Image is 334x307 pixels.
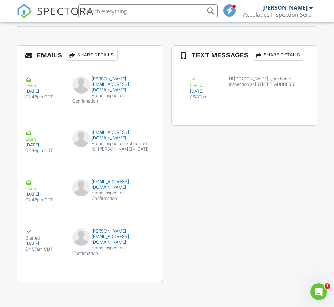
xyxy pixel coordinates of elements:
div: Sent At [190,76,221,89]
input: Search everything... [78,4,218,18]
div: [DATE] [25,241,64,247]
div: Started [25,228,64,241]
div: 06:30pm [190,94,221,100]
img: default-user-f0147aede5fd5fa78ca7ade42f37bd4542148d508eef1c3d3ea960f66861d68b.jpg [72,76,90,94]
a: Started [DATE] 04:57am CDT [PERSON_NAME][EMAIL_ADDRESS][DOMAIN_NAME] Home Inspection Confirmation [17,223,163,276]
div: [PERSON_NAME][EMAIL_ADDRESS][DOMAIN_NAME] [72,228,150,245]
div: Home Inspection Confirmation [72,93,150,104]
div: [DATE] [190,89,221,94]
div: 02:48pm CDT [25,148,64,153]
div: [PERSON_NAME][EMAIL_ADDRESS][DOMAIN_NAME] [72,76,150,93]
div: [DATE] [25,192,64,197]
div: Open [25,179,64,192]
div: Open [25,130,64,142]
div: Share Details [253,50,304,61]
span: SPECTORA [37,3,94,18]
div: [EMAIL_ADDRESS][DOMAIN_NAME] [72,179,150,190]
a: Open [DATE] 02:48pm CDT [EMAIL_ADDRESS][DOMAIN_NAME] Home Inspection Confirmation [17,173,163,223]
a: SPECTORA [17,9,94,24]
div: 04:57am CDT [25,247,64,252]
div: Hi [PERSON_NAME], your home inspection at [STREET_ADDRESS][PERSON_NAME] is scheduled for [DATE] 9... [229,76,299,87]
h3: Emails [17,46,163,65]
div: Home Inspection Confirmation [72,245,150,256]
a: Open [DATE] 02:48pm CDT [EMAIL_ADDRESS][DOMAIN_NAME] Home Inspection Scheduled for [PERSON_NAME] ... [17,124,163,173]
div: Open [25,76,64,89]
iframe: Intercom live chat [310,283,327,300]
div: [EMAIL_ADDRESS][DOMAIN_NAME] [72,130,150,141]
div: Share Details [67,50,118,61]
div: Home Inspection Scheduled for [PERSON_NAME] – [DATE] [72,141,150,152]
div: 02:48pm CDT [25,197,64,203]
img: default-user-f0147aede5fd5fa78ca7ade42f37bd4542148d508eef1c3d3ea960f66861d68b.jpg [72,179,90,196]
h3: Text Messages [172,46,317,65]
img: default-user-f0147aede5fd5fa78ca7ade42f37bd4542148d508eef1c3d3ea960f66861d68b.jpg [72,130,90,147]
a: Sent At [DATE] 06:30pm Hi [PERSON_NAME], your home inspection at [STREET_ADDRESS][PERSON_NAME] is... [180,71,309,120]
div: [DATE] [25,89,64,94]
span: 1 [325,283,330,289]
img: The Best Home Inspection Software - Spectora [17,3,32,19]
div: Home Inspection Confirmation [72,190,150,201]
a: Open [DATE] 02:48pm CDT [PERSON_NAME][EMAIL_ADDRESS][DOMAIN_NAME] Home Inspection Confirmation [17,71,163,124]
img: default-user-f0147aede5fd5fa78ca7ade42f37bd4542148d508eef1c3d3ea960f66861d68b.jpg [72,228,90,246]
div: Accolades Inspection Services LLC [243,11,313,18]
div: 02:48pm CDT [25,94,64,100]
div: [DATE] [25,142,64,148]
div: [PERSON_NAME] [262,4,308,11]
